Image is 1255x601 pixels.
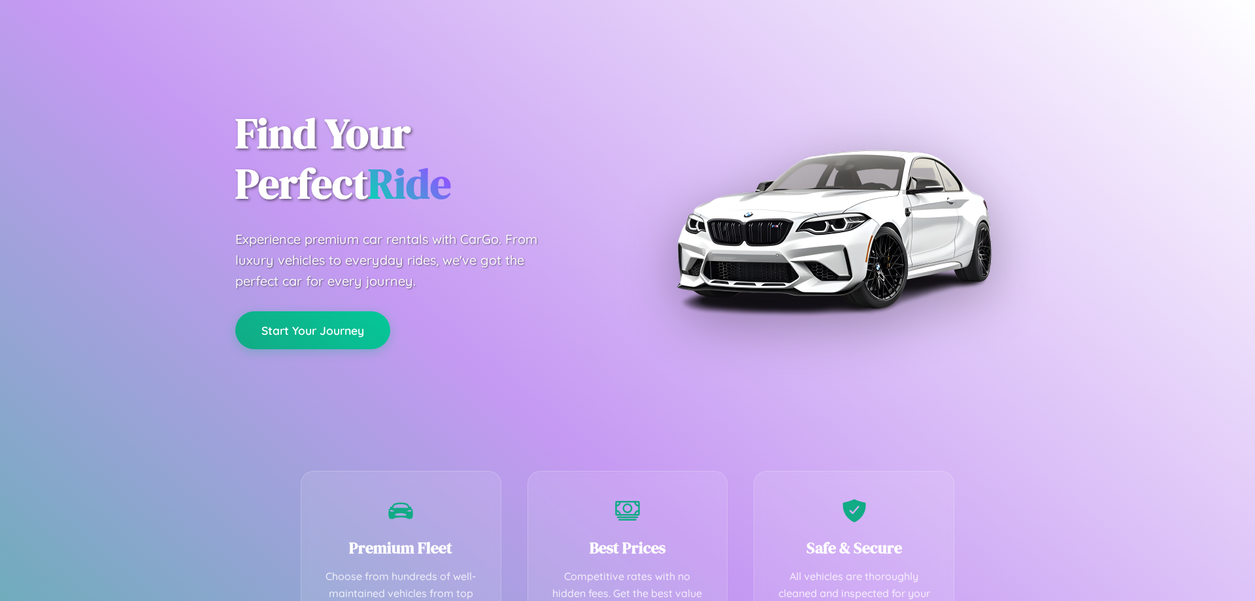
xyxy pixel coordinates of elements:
[548,537,708,558] h3: Best Prices
[235,109,608,209] h1: Find Your Perfect
[670,65,997,392] img: Premium BMW car rental vehicle
[368,155,451,212] span: Ride
[321,537,481,558] h3: Premium Fleet
[235,311,390,349] button: Start Your Journey
[235,229,562,292] p: Experience premium car rentals with CarGo. From luxury vehicles to everyday rides, we've got the ...
[774,537,934,558] h3: Safe & Secure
